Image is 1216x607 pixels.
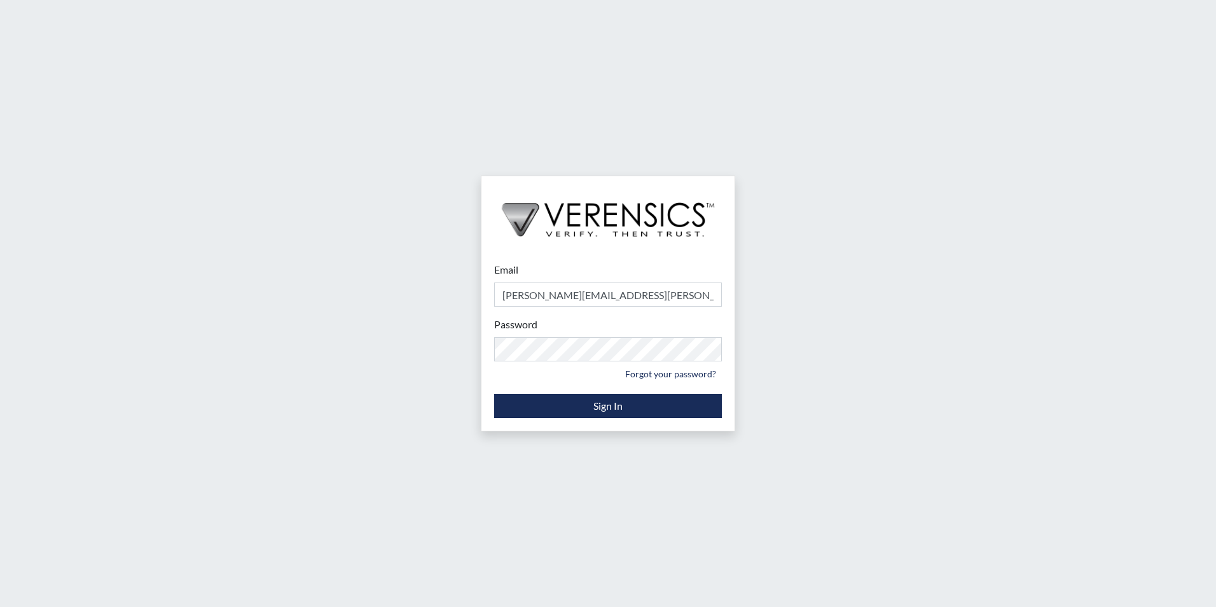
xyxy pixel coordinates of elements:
label: Password [494,317,537,332]
input: Email [494,283,722,307]
button: Sign In [494,394,722,418]
label: Email [494,262,518,277]
img: logo-wide-black.2aad4157.png [481,176,735,250]
a: Forgot your password? [619,364,722,384]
